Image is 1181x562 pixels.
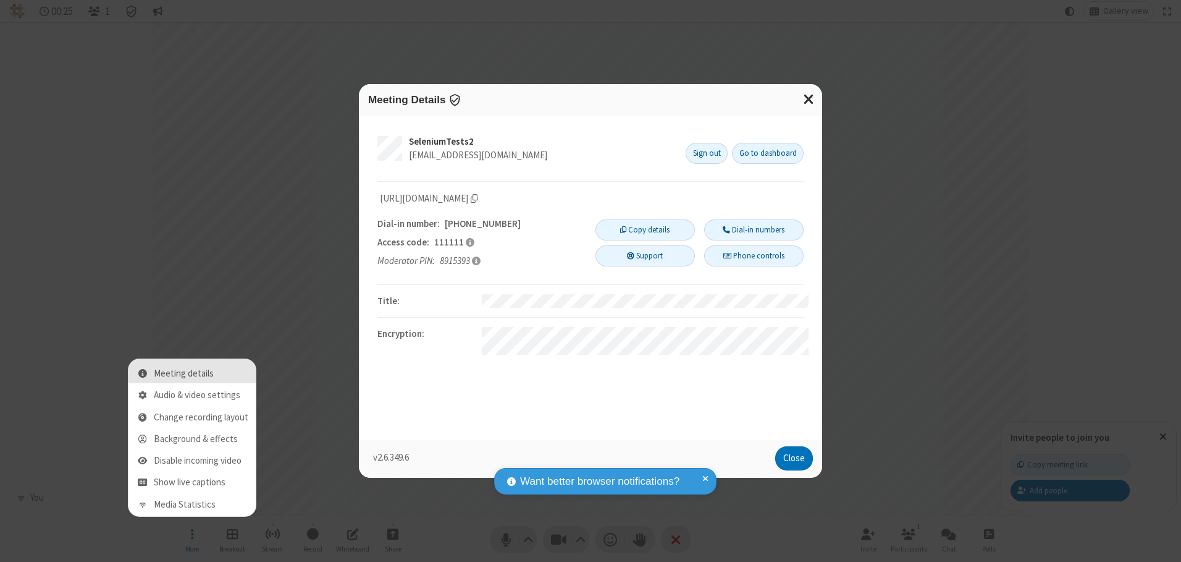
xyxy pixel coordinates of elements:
[128,470,256,492] button: Let you read the words that are spoken in the meeting
[472,256,481,266] span: As the meeting organizer, entering this PIN gives you access to moderator and other administrativ...
[434,236,464,248] span: 111111
[704,245,804,266] button: Phone controls
[440,255,470,266] span: 8915393
[128,427,256,449] button: Background & effects settings
[377,254,435,268] span: Moderator PIN:
[154,412,248,423] span: Change recording layout
[595,219,695,241] button: Copy details
[377,217,440,231] span: Dial-in number:
[448,93,461,106] span: Encryption enabled
[595,245,695,266] button: Support
[128,492,256,516] button: Media Statistics
[520,474,679,490] span: Want better browser notifications?
[128,383,256,405] button: Meeting settings
[377,236,429,250] span: Access code:
[368,93,446,106] span: Meeting Details
[154,477,248,488] span: Show live captions
[128,359,256,383] button: SeleniumTests2's Meeting
[154,456,248,466] span: Disable incoming video
[732,143,804,164] a: Go to dashboard
[445,218,521,229] span: [PHONE_NUMBER]
[409,148,676,163] div: [EMAIL_ADDRESS][DOMAIN_NAME]
[704,219,804,241] button: Dial-in numbers
[154,368,248,379] span: Meeting details
[154,390,248,401] span: Audio & video settings
[154,500,248,510] span: Media Statistics
[154,434,248,445] span: Background & effects
[373,294,482,309] div: Title :
[128,405,256,427] button: Control the recording layout of this meeting
[466,237,474,247] span: Participants should use this access code to connect to the meeting.
[775,446,813,471] button: Close
[373,451,771,470] p: v2.6.349.6
[380,192,478,206] span: Copy meeting link
[373,327,482,355] div: Encryption :
[128,449,256,470] button: Control whether to receive incoming video
[796,84,822,114] button: Close modal
[686,143,728,164] button: Sign out
[409,135,676,149] div: SeleniumTests2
